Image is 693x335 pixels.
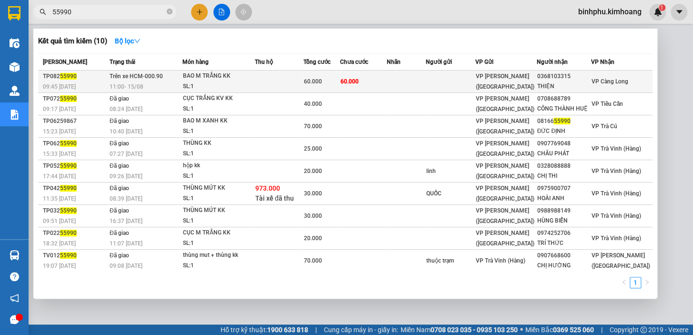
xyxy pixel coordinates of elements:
div: ĐỨC ĐỊNH [537,126,590,136]
div: thùng mut + thùng kk [183,250,254,261]
span: VP Trà Vinh (Hàng) [592,235,641,242]
span: VP [PERSON_NAME] ([GEOGRAPHIC_DATA]) [592,252,650,269]
div: TP032 [43,206,107,216]
span: VP [PERSON_NAME] ([GEOGRAPHIC_DATA]) [476,95,534,112]
span: left [621,279,627,285]
span: Món hàng [182,59,209,65]
span: 30.000 [304,190,322,197]
div: linh [426,166,474,176]
button: left [618,277,630,288]
div: CỤC TRẮNG KV KK [183,93,254,104]
span: 973.000 [255,184,280,192]
span: 55990 [60,95,77,102]
div: 0988988149 [537,206,590,216]
div: TP082 [43,71,107,81]
span: VP Trà Vinh (Hàng) [592,145,641,152]
h3: Kết quả tìm kiếm ( 10 ) [38,36,107,46]
div: 0907668600 [537,251,590,261]
span: 17:44 [DATE] [43,173,76,180]
span: close-circle [167,9,172,14]
div: TP022 [43,228,107,238]
span: VP Nhận [591,59,614,65]
div: THÙNG MÚT KK [183,205,254,216]
div: CỤC M TRẮNG KK [183,228,254,238]
div: TP06259867 [43,116,107,126]
span: Đã giao [110,252,129,259]
span: 08:24 [DATE] [110,106,142,112]
span: 11:07 [DATE] [110,240,142,247]
span: Đã giao [110,185,129,192]
div: 0975900707 [537,183,590,193]
div: TP042 [43,183,107,193]
span: Tổng cước [303,59,331,65]
span: 08:39 [DATE] [110,195,142,202]
span: question-circle [10,272,19,281]
span: Người gửi [425,59,452,65]
span: 70.000 [304,123,322,130]
span: 25.000 [304,145,322,152]
span: Đã giao [110,95,129,102]
span: Đã giao [110,162,129,169]
span: [PERSON_NAME] [43,59,87,65]
div: 0907769048 [537,139,590,149]
div: 0708688789 [537,94,590,104]
div: SL: 1 [183,149,254,159]
span: notification [10,294,19,303]
span: 15:23 [DATE] [43,128,76,135]
span: right [644,279,650,285]
div: HOÀI ANH [537,193,590,203]
span: 40.000 [304,101,322,107]
span: Chưa cước [340,59,368,65]
span: 10:40 [DATE] [110,128,142,135]
div: BAO M XANH KK [183,116,254,126]
span: VP [PERSON_NAME] ([GEOGRAPHIC_DATA]) [476,162,534,180]
div: TP062 [43,139,107,149]
span: 20.000 [304,168,322,174]
span: 55990 [60,162,77,169]
span: 55990 [553,118,570,124]
span: 20.000 [304,235,322,242]
span: message [10,315,19,324]
span: VP Trà Vinh (Hàng) [592,213,641,219]
span: 09:51 [DATE] [43,218,76,224]
span: VP [PERSON_NAME] ([GEOGRAPHIC_DATA]) [476,207,534,224]
li: Next Page [641,277,653,288]
a: 1 [630,277,641,288]
span: VP [PERSON_NAME] ([GEOGRAPHIC_DATA]) [476,230,534,247]
span: 18:32 [DATE] [43,240,76,247]
div: SL: 1 [183,81,254,92]
div: hộp kk [183,161,254,171]
img: warehouse-icon [10,38,20,48]
span: VP Gửi [475,59,493,65]
span: 16:37 [DATE] [110,218,142,224]
div: HÙNG BIỂN [537,216,590,226]
span: 09:17 [DATE] [43,106,76,112]
span: 11:00 - 15/08 [110,83,143,90]
span: 55990 [60,140,77,147]
div: TRÍ THỨC [537,238,590,248]
span: 60.000 [304,78,322,85]
span: Đã giao [110,207,129,214]
div: thuộc trạm [426,256,474,266]
span: 15:33 [DATE] [43,151,76,157]
span: VP Trà Vinh (Hàng) [592,190,641,197]
span: 55990 [60,252,77,259]
span: 55990 [60,230,77,236]
span: Nhãn [387,59,401,65]
div: CÔNG THÀNH HUỆ [537,104,590,114]
span: VP [PERSON_NAME] ([GEOGRAPHIC_DATA]) [476,140,534,157]
span: down [134,38,141,44]
span: Trạng thái [110,59,135,65]
div: TP072 [43,94,107,104]
span: Người nhận [536,59,567,65]
span: Đã giao [110,140,129,147]
span: VP [PERSON_NAME] ([GEOGRAPHIC_DATA]) [476,118,534,135]
div: CHÂU PHÁT [537,149,590,159]
span: Tài xế đã thu [255,194,294,202]
span: 11:35 [DATE] [43,195,76,202]
span: VP Trà Vinh (Hàng) [592,168,641,174]
div: 0368103315 [537,71,590,81]
span: 07:27 [DATE] [110,151,142,157]
span: 19:07 [DATE] [43,263,76,269]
